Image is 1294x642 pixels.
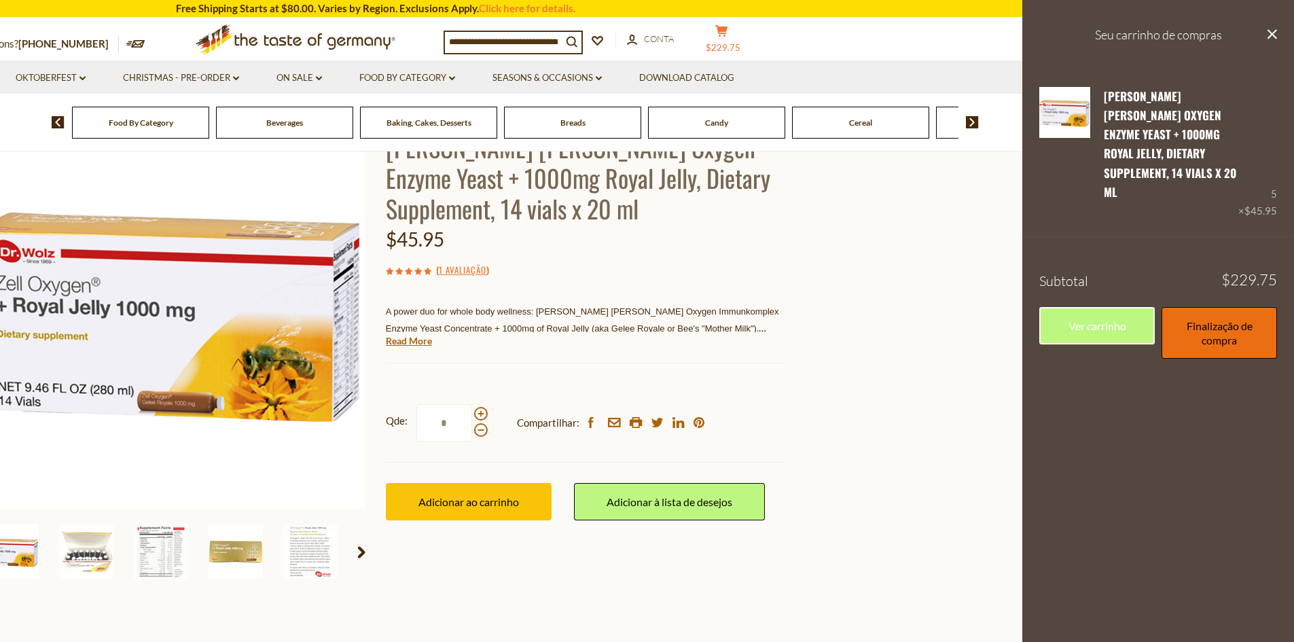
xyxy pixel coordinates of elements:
a: Adicionar à lista de desejos [574,483,765,520]
a: Food By Category [109,118,173,128]
img: next arrow [966,116,979,128]
a: [PERSON_NAME] [PERSON_NAME] Oxygen Enzyme Yeast + 1000mg Royal Jelly, Dietary Supplement, 14 vial... [1104,88,1236,201]
a: On Sale [276,71,322,86]
a: Ver carrinho [1039,307,1155,344]
button: $229.75 [702,24,742,58]
a: Finalização de compra [1162,307,1277,359]
a: Oktoberfest [16,71,86,86]
img: Dr. Wolz Zell Oxygen Enzyme Yeast + 1000mg Royal Jelly, Dietary Supplement, 14 vials x 20 ml [134,524,188,579]
span: $45.95 [1244,204,1277,217]
a: Candy [705,118,728,128]
a: Christmas - PRE-ORDER [123,71,239,86]
img: Dr. Wolz Zell Oxygen Enzyme Yeast + 1000mg Royal Jelly, Dietary Supplement, 14 vials x 20 ml [59,524,113,579]
a: Cereal [849,118,872,128]
div: 5 × [1238,87,1277,220]
a: Food By Category [359,71,455,86]
img: previous arrow [52,116,65,128]
a: Seasons & Occasions [492,71,602,86]
span: Compartilhar: [517,414,579,431]
img: Dr. Wolz Zell Oxygen Enzyme Yeast + 1000mg Royal Jelly, Dietary Supplement, 14 vials x 20 ml [283,524,338,579]
img: Dr. Wolz Zell Oxygen Enzyme Yeast + 1000mg Royal Jelly, Dietary Supplement, 14 vials x 20 ml [209,524,263,579]
img: Dr. Wolz Zell Oxygen Enzyme Yeast + 1000mg Royal Jelly, Dietary Supplement, 14 vials x 20 ml [1039,87,1090,138]
a: Breads [560,118,586,128]
span: Subtotal [1039,272,1088,289]
span: $229.75 [706,42,740,53]
span: Conta [644,33,674,44]
a: Read More [386,334,432,348]
span: $45.95 [386,228,444,251]
a: Dr. Wolz Zell Oxygen Enzyme Yeast + 1000mg Royal Jelly, Dietary Supplement, 14 vials x 20 ml [1039,87,1090,220]
strong: Qde: [386,412,408,429]
a: Baking, Cakes, Desserts [387,118,471,128]
a: Download Catalog [639,71,734,86]
button: Adicionar ao carrinho [386,483,552,520]
span: Adicionar ao carrinho [418,495,519,508]
span: $229.75 [1221,272,1277,287]
a: Beverages [266,118,303,128]
span: ( ) [436,263,489,277]
span: A power duo for whole body wellness: [PERSON_NAME] [PERSON_NAME] Oxygen Immunkomplex Enzyme Yeast... [386,306,779,334]
h1: [PERSON_NAME] [PERSON_NAME] Oxygen Enzyme Yeast + 1000mg Royal Jelly, Dietary Supplement, 14 vial... [386,132,783,224]
a: Conta [627,32,674,47]
a: [PHONE_NUMBER] [18,37,109,50]
a: Click here for details. [479,2,575,14]
a: 1 avaliação [439,263,486,278]
input: Qde: [416,404,472,442]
